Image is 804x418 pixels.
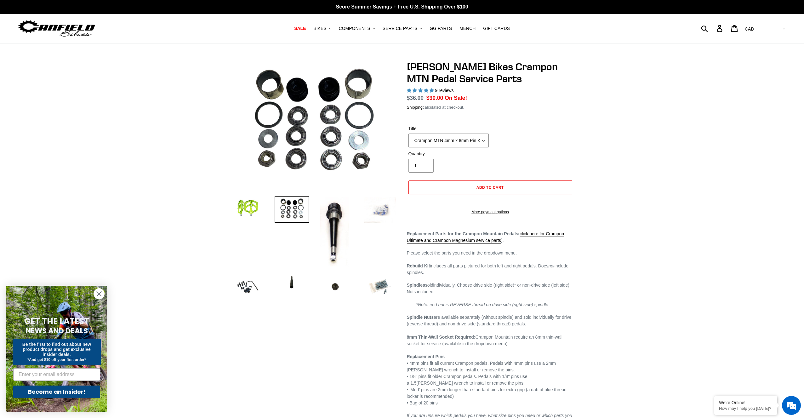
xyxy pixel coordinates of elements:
[379,24,425,33] button: SERVICE PARTS
[435,88,453,93] span: 9 reviews
[408,125,489,132] label: Title
[336,24,378,33] button: COMPONENTS
[275,270,309,296] img: Load image into Gallery viewer, Canfield Bikes Crampon MTN Pedal Service Parts
[407,315,434,320] strong: Spindle Nuts
[548,263,554,268] em: not
[24,316,89,327] span: GET THE LATEST
[407,61,574,85] h1: [PERSON_NAME] Bikes Crampon MTN Pedal Service Parts
[476,185,504,190] span: Add to cart
[407,88,435,93] span: 5.00 stars
[407,105,423,110] a: Shipping
[319,196,351,268] img: Load image into Gallery viewer, Canfield Bikes Crampon MTN Pedal Service Parts
[27,358,86,362] span: *And get $10 off your first order*
[407,387,567,399] span: • 'Mud' pins are 2mm longer than standard pins for extra grip (a dab of blue thread locker is rec...
[94,288,105,299] button: Close dialog
[231,270,265,304] img: Load image into Gallery viewer, Canfield Bikes Crampon MTN Pedal Service Parts
[426,95,443,101] span: $30.00
[445,94,467,102] span: On Sale!
[704,21,721,35] input: Search
[407,282,574,295] p: individually. Choose drive side (right side)* or non-drive side (left side). Nuts included.
[408,180,572,194] button: Add to cart
[313,26,326,31] span: BIKES
[416,302,548,307] em: *Note: end nut is REVERSE thread on drive side (right side) spindle
[407,283,425,288] strong: Spindles
[13,368,100,381] input: Enter your email address
[17,19,96,38] img: Canfield Bikes
[13,386,100,398] button: Become an Insider!
[291,24,309,33] a: SALE
[407,231,574,244] p: ( ).
[480,24,513,33] a: GIFT CARDS
[407,263,574,276] p: includes all parts pictured for both left and right pedals. Does include spindles.
[310,24,334,33] button: BIKES
[719,400,773,405] div: We're Online!
[339,26,370,31] span: COMPONENTS
[26,326,88,336] span: NEWS AND DEALS
[426,24,455,33] a: GG PARTS
[407,250,517,255] span: Please select the parts you need in the dropdown menu.
[407,263,430,268] strong: Rebuild Kit
[408,209,572,215] a: More payment options
[407,353,574,406] p: • 4mm pins fit all current Crampon pedals. Pedals with 4mm pins use a 2mm [PERSON_NAME] wrench to...
[459,26,476,31] span: MERCH
[483,26,510,31] span: GIFT CARDS
[319,270,353,302] img: Load image into Gallery viewer, Canfield Bikes Crampon MTN Pedal Service Parts
[407,95,424,101] s: $36.00
[407,104,574,111] div: calculated at checkout.
[407,231,518,236] strong: Replacement Parts for the Crampon Mountain Pedals
[231,196,265,220] img: Load image into Gallery viewer, Canfield Bikes Crampon MTN Pedal Service Parts
[719,406,773,411] p: How may I help you today?
[383,26,417,31] span: SERVICE PARTS
[407,354,445,359] strong: Replacement Pins
[425,283,433,288] span: sold
[407,314,574,347] p: are available separately (without spindle) and sold individually for drive (reverse thread) and n...
[363,196,397,224] img: Load image into Gallery viewer, Canfield Bikes Crampon MTN Pedal Service Parts
[294,26,306,31] span: SALE
[456,24,479,33] a: MERCH
[407,231,564,243] a: click here for Crampon Ultimate and Crampon Magnesium service parts
[407,335,476,340] strong: 8mm Thin-Wall Socket Required:
[275,196,309,223] img: Load image into Gallery viewer, Canfield Bikes Crampon Mountain Rebuild Kit
[408,151,489,157] label: Quantity
[22,342,91,357] span: Be the first to find out about new product drops and get exclusive insider deals.
[430,26,452,31] span: GG PARTS
[363,270,397,304] img: Load image into Gallery viewer, Canfield Bikes Crampon MTN Pedal Service Parts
